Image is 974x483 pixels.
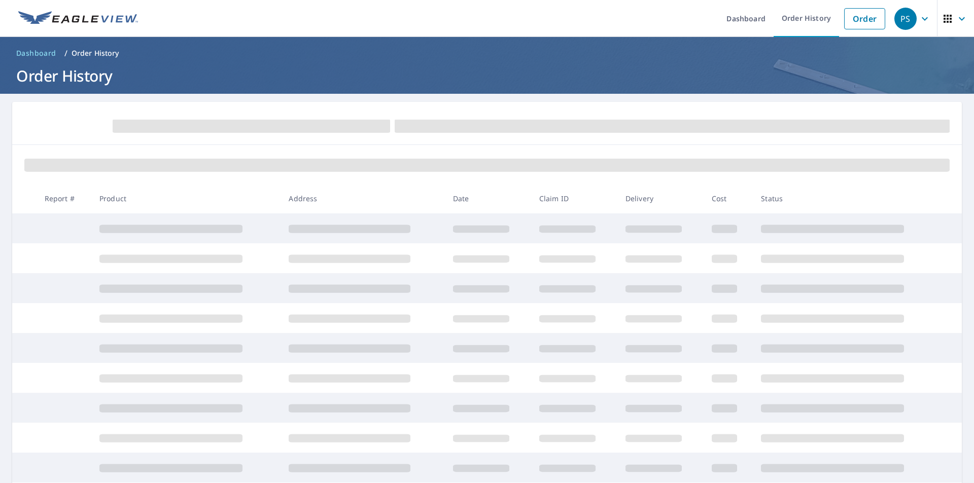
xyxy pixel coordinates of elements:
[64,47,67,59] li: /
[12,45,962,61] nav: breadcrumb
[617,183,704,213] th: Delivery
[281,183,444,213] th: Address
[37,183,91,213] th: Report #
[72,48,119,58] p: Order History
[704,183,753,213] th: Cost
[753,183,943,213] th: Status
[531,183,617,213] th: Claim ID
[894,8,917,30] div: PS
[16,48,56,58] span: Dashboard
[12,65,962,86] h1: Order History
[844,8,885,29] a: Order
[12,45,60,61] a: Dashboard
[18,11,138,26] img: EV Logo
[91,183,281,213] th: Product
[445,183,531,213] th: Date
